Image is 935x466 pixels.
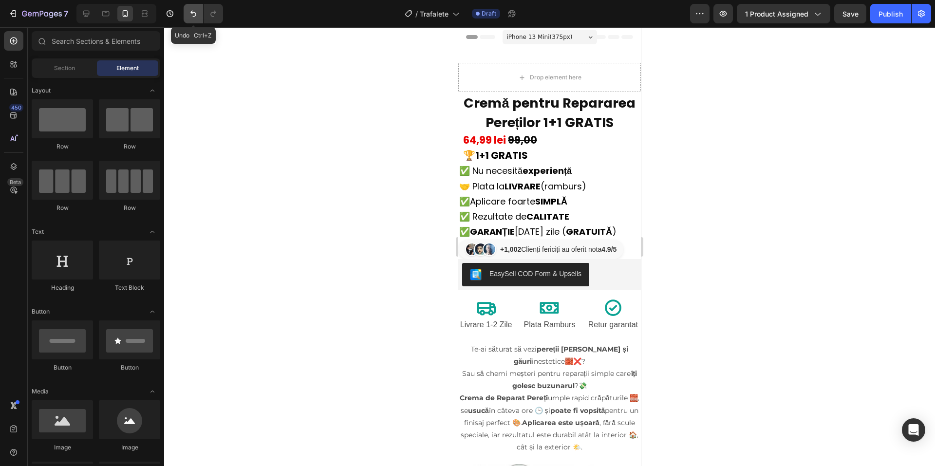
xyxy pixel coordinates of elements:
[32,307,50,316] span: Button
[54,64,75,73] span: Section
[99,443,160,452] div: Image
[145,224,160,240] span: Toggle open
[99,142,160,151] div: Row
[99,204,160,212] div: Row
[745,9,808,19] span: 1 product assigned
[32,204,93,212] div: Row
[879,9,903,19] div: Publish
[415,9,418,19] span: /
[99,283,160,292] div: Text Block
[842,10,859,18] span: Save
[116,64,139,73] span: Element
[32,283,93,292] div: Heading
[7,178,23,186] div: Beta
[32,31,160,51] input: Search Sections & Elements
[99,363,160,372] div: Button
[145,83,160,98] span: Toggle open
[902,418,925,442] div: Open Intercom Messenger
[482,9,496,18] span: Draft
[32,443,93,452] div: Image
[32,387,49,396] span: Media
[184,4,223,23] div: Undo/Redo
[737,4,830,23] button: 1 product assigned
[420,9,449,19] span: Trafalete
[145,304,160,319] span: Toggle open
[32,86,51,95] span: Layout
[145,384,160,399] span: Toggle open
[9,104,23,112] div: 450
[32,227,44,236] span: Text
[458,27,641,466] iframe: Design area
[32,142,93,151] div: Row
[32,363,93,372] div: Button
[4,4,73,23] button: 7
[64,8,68,19] p: 7
[834,4,866,23] button: Save
[870,4,911,23] button: Publish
